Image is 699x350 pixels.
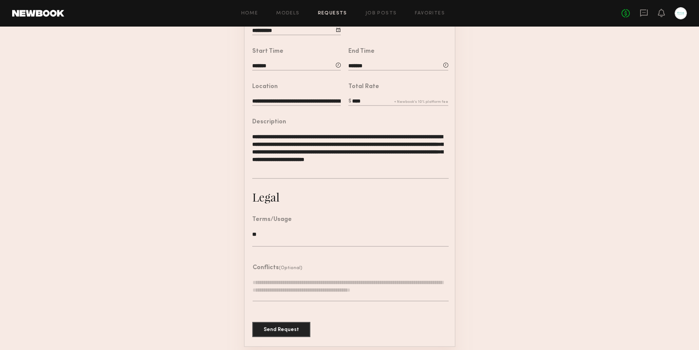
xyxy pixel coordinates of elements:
[253,265,302,271] header: Conflicts
[252,217,292,223] div: Terms/Usage
[252,189,280,205] div: Legal
[252,119,286,125] div: Description
[241,11,258,16] a: Home
[365,11,397,16] a: Job Posts
[348,84,379,90] div: Total Rate
[276,11,299,16] a: Models
[252,84,278,90] div: Location
[252,322,310,337] button: Send Request
[318,11,347,16] a: Requests
[279,266,302,270] span: (Optional)
[415,11,445,16] a: Favorites
[348,49,375,55] div: End Time
[252,49,283,55] div: Start Time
